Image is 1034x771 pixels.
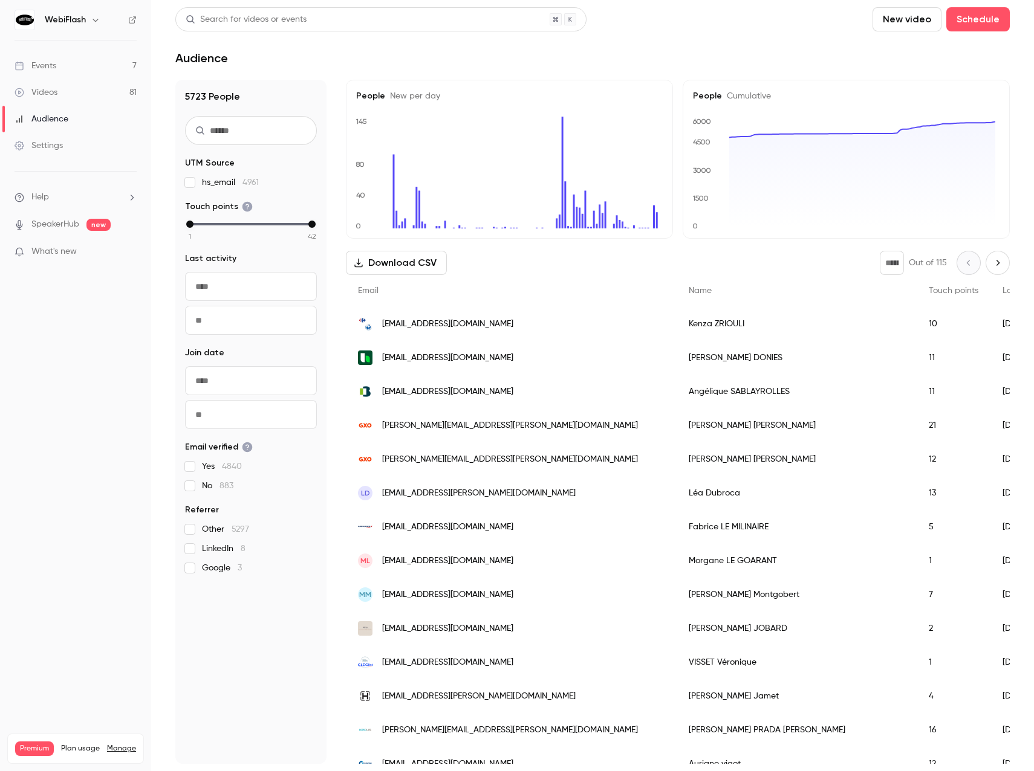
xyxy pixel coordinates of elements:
div: VISSET Véronique [677,645,917,679]
span: 8 [241,544,245,553]
span: [PERSON_NAME][EMAIL_ADDRESS][PERSON_NAME][DOMAIN_NAME] [382,453,638,466]
span: Plan usage [61,744,100,753]
div: [PERSON_NAME] JOBARD [677,611,917,645]
span: Help [31,191,49,204]
div: max [308,221,316,228]
div: [PERSON_NAME] [PERSON_NAME] [677,408,917,442]
span: 4840 [222,462,242,471]
div: [PERSON_NAME] Jamet [677,679,917,713]
span: LinkedIn [202,543,245,555]
span: [EMAIL_ADDRESS][DOMAIN_NAME] [382,352,513,364]
span: Premium [15,741,54,756]
span: [PERSON_NAME][EMAIL_ADDRESS][PERSON_NAME][DOMAIN_NAME] [382,419,638,432]
span: [EMAIL_ADDRESS][DOMAIN_NAME] [382,622,513,635]
text: 40 [356,191,365,199]
span: Join date [185,347,224,359]
div: 16 [917,713,990,747]
span: UTM Source [185,157,235,169]
span: [PERSON_NAME][EMAIL_ADDRESS][PERSON_NAME][DOMAIN_NAME] [382,724,638,737]
div: 10 [917,307,990,341]
span: Google [202,562,242,574]
div: Videos [15,86,57,98]
span: 883 [219,482,233,490]
span: [EMAIL_ADDRESS][PERSON_NAME][DOMAIN_NAME] [382,690,576,703]
span: Last activity [185,253,236,265]
div: 7 [917,578,990,611]
text: 4500 [693,138,710,146]
span: 4961 [242,178,259,187]
span: Email [358,286,379,295]
span: ML [360,555,370,566]
div: [PERSON_NAME] DONIES [677,341,917,375]
span: Email verified [185,441,253,453]
span: LD [361,488,370,498]
img: hrgo.fr [358,621,372,636]
text: 3000 [693,166,711,175]
text: 145 [356,117,367,126]
span: Touch points [185,201,253,213]
span: 3 [238,564,242,572]
img: carrefour.com [358,317,372,331]
span: new [86,219,111,231]
span: Touch points [929,286,978,295]
span: MM [359,589,371,600]
p: Out of 115 [909,257,947,269]
div: 5 [917,510,990,544]
div: Kenza ZRIOULI [677,307,917,341]
h6: WebiFlash [45,14,86,26]
img: WebiFlash [15,10,34,30]
div: Angélique SABLAYROLLES [677,375,917,408]
button: New video [873,7,941,31]
a: SpeakerHub [31,218,79,231]
img: heidelbergmaterials.com [358,350,372,365]
span: [EMAIL_ADDRESS][DOMAIN_NAME] [382,385,513,398]
button: Schedule [946,7,1010,31]
span: Name [689,286,712,295]
div: Events [15,60,56,72]
div: [PERSON_NAME] [PERSON_NAME] [677,442,917,476]
div: Morgane LE GOARANT [677,544,917,578]
button: Next page [986,251,1010,275]
h1: 5723 People [185,89,317,104]
a: Manage [107,744,136,753]
span: [EMAIL_ADDRESS][DOMAIN_NAME] [382,758,513,770]
img: keolis.com [358,723,372,737]
img: eqiom.com [358,756,372,771]
text: 6000 [692,117,711,126]
div: 2 [917,611,990,645]
img: gxo.com [358,418,372,433]
span: Cumulative [722,92,771,100]
div: Léa Dubroca [677,476,917,510]
div: 12 [917,442,990,476]
span: [EMAIL_ADDRESS][DOMAIN_NAME] [382,555,513,567]
span: Other [202,523,249,535]
span: 42 [308,231,316,242]
span: [EMAIL_ADDRESS][DOMAIN_NAME] [382,589,513,601]
div: 1 [917,544,990,578]
span: New per day [385,92,440,100]
div: 4 [917,679,990,713]
span: Referrer [185,504,219,516]
span: [EMAIL_ADDRESS][DOMAIN_NAME] [382,521,513,534]
span: [EMAIL_ADDRESS][DOMAIN_NAME] [382,656,513,669]
div: 21 [917,408,990,442]
img: gxo.com [358,452,372,466]
li: help-dropdown-opener [15,191,137,204]
div: 11 [917,375,990,408]
span: [EMAIL_ADDRESS][PERSON_NAME][DOMAIN_NAME] [382,487,576,500]
span: No [202,480,233,492]
img: bouygues-immobilier.com [358,384,372,399]
span: What's new [31,245,77,258]
img: airfrance.fr [358,520,372,534]
div: [PERSON_NAME] Montgobert [677,578,917,611]
div: Search for videos or events [186,13,307,26]
div: 1 [917,645,990,679]
span: hs_email [202,176,259,189]
button: Download CSV [346,251,447,275]
div: [PERSON_NAME] PRADA [PERSON_NAME] [677,713,917,747]
text: 0 [356,222,361,230]
div: 11 [917,341,990,375]
h1: Audience [175,51,228,65]
span: 1 [189,231,191,242]
h5: People [356,90,663,102]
